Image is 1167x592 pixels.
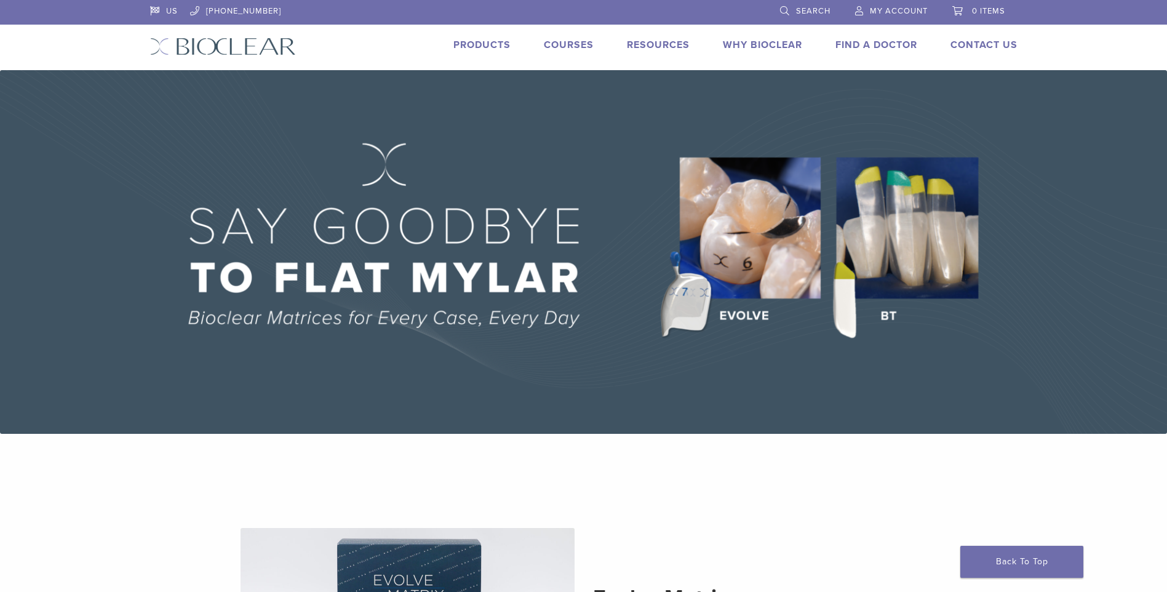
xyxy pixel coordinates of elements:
[150,38,296,55] img: Bioclear
[950,39,1018,51] a: Contact Us
[835,39,917,51] a: Find A Doctor
[870,6,928,16] span: My Account
[453,39,511,51] a: Products
[960,546,1083,578] a: Back To Top
[544,39,594,51] a: Courses
[723,39,802,51] a: Why Bioclear
[627,39,690,51] a: Resources
[972,6,1005,16] span: 0 items
[796,6,830,16] span: Search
